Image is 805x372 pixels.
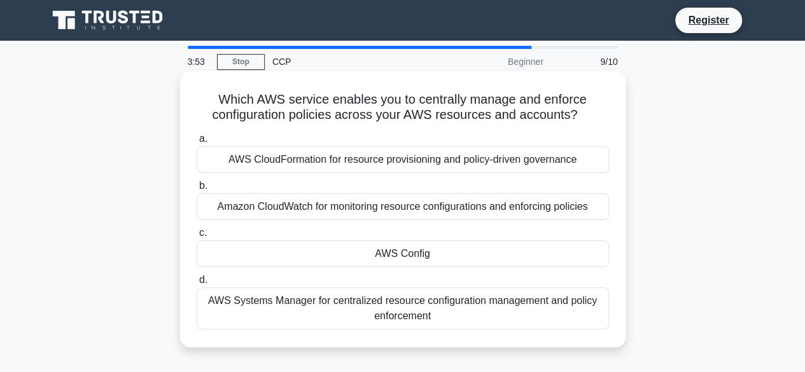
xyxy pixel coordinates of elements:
[199,274,207,285] span: d.
[551,49,626,74] div: 9/10
[197,287,609,329] div: AWS Systems Manager for centralized resource configuration management and policy enforcement
[199,133,207,144] span: a.
[217,54,265,70] a: Stop
[180,49,217,74] div: 3:53
[680,12,736,28] a: Register
[197,240,609,267] div: AWS Config
[199,227,207,238] span: c.
[197,146,609,173] div: AWS CloudFormation for resource provisioning and policy-driven governance
[440,49,551,74] div: Beginner
[265,49,440,74] div: CCP
[197,193,609,220] div: Amazon CloudWatch for monitoring resource configurations and enforcing policies
[199,180,207,191] span: b.
[195,92,610,123] h5: Which AWS service enables you to centrally manage and enforce configuration policies across your ...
